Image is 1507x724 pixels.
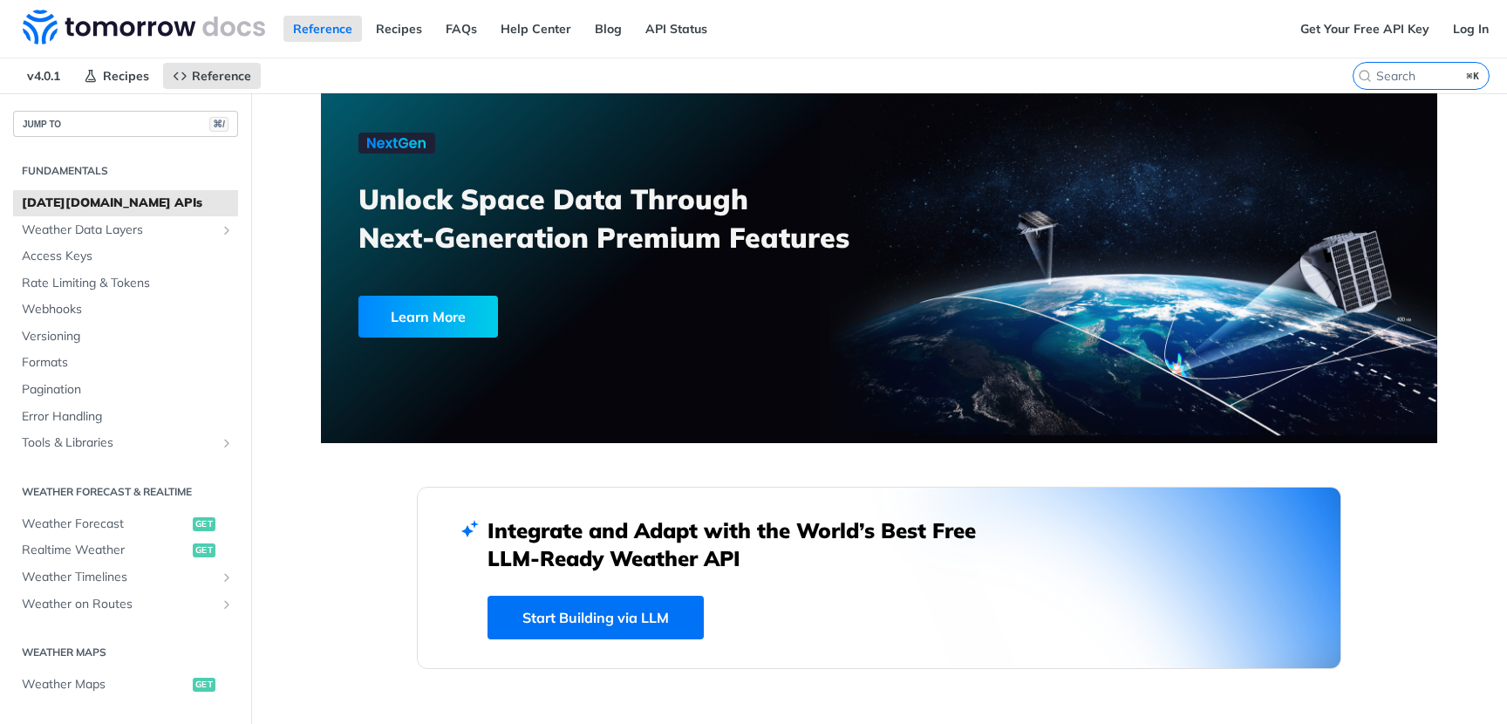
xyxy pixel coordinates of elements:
a: Recipes [366,16,432,42]
a: Learn More [358,296,790,338]
h2: Fundamentals [13,163,238,179]
a: Help Center [491,16,581,42]
span: Rate Limiting & Tokens [22,275,234,292]
div: Learn More [358,296,498,338]
a: API Status [636,16,717,42]
a: Recipes [74,63,159,89]
span: Reference [192,68,251,84]
a: Get Your Free API Key [1291,16,1439,42]
span: Error Handling [22,408,234,426]
span: Recipes [103,68,149,84]
button: Show subpages for Weather Data Layers [220,223,234,237]
a: [DATE][DOMAIN_NAME] APIs [13,190,238,216]
a: Pagination [13,377,238,403]
button: JUMP TO⌘/ [13,111,238,137]
span: get [193,678,215,692]
a: Weather Data LayersShow subpages for Weather Data Layers [13,217,238,243]
h2: Weather Maps [13,645,238,660]
button: Show subpages for Tools & Libraries [220,436,234,450]
h3: Unlock Space Data Through Next-Generation Premium Features [358,180,898,256]
a: Formats [13,350,238,376]
a: Reference [163,63,261,89]
span: Tools & Libraries [22,434,215,452]
a: Error Handling [13,404,238,430]
button: Show subpages for Weather on Routes [220,598,234,611]
a: FAQs [436,16,487,42]
a: Versioning [13,324,238,350]
span: Pagination [22,381,234,399]
a: Weather Mapsget [13,672,238,698]
a: Weather TimelinesShow subpages for Weather Timelines [13,564,238,591]
a: Log In [1443,16,1498,42]
a: Weather on RoutesShow subpages for Weather on Routes [13,591,238,618]
button: Show subpages for Weather Timelines [220,570,234,584]
a: Weather Forecastget [13,511,238,537]
a: Reference [283,16,362,42]
span: get [193,517,215,531]
span: Formats [22,354,234,372]
span: Access Keys [22,248,234,265]
a: Blog [585,16,631,42]
a: Access Keys [13,243,238,270]
span: Weather on Routes [22,596,215,613]
a: Rate Limiting & Tokens [13,270,238,297]
span: ⌘/ [209,117,228,132]
h2: Integrate and Adapt with the World’s Best Free LLM-Ready Weather API [488,516,1002,572]
span: Webhooks [22,301,234,318]
span: Weather Timelines [22,569,215,586]
a: Webhooks [13,297,238,323]
span: v4.0.1 [17,63,70,89]
img: NextGen [358,133,435,154]
h2: Weather Forecast & realtime [13,484,238,500]
span: get [193,543,215,557]
span: [DATE][DOMAIN_NAME] APIs [22,195,234,212]
span: Realtime Weather [22,542,188,559]
a: Tools & LibrariesShow subpages for Tools & Libraries [13,430,238,456]
span: Weather Data Layers [22,222,215,239]
span: Weather Forecast [22,516,188,533]
a: Start Building via LLM [488,596,704,639]
a: Realtime Weatherget [13,537,238,563]
span: Versioning [22,328,234,345]
svg: Search [1358,69,1372,83]
img: Tomorrow.io Weather API Docs [23,10,265,44]
kbd: ⌘K [1463,67,1484,85]
span: Weather Maps [22,676,188,693]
